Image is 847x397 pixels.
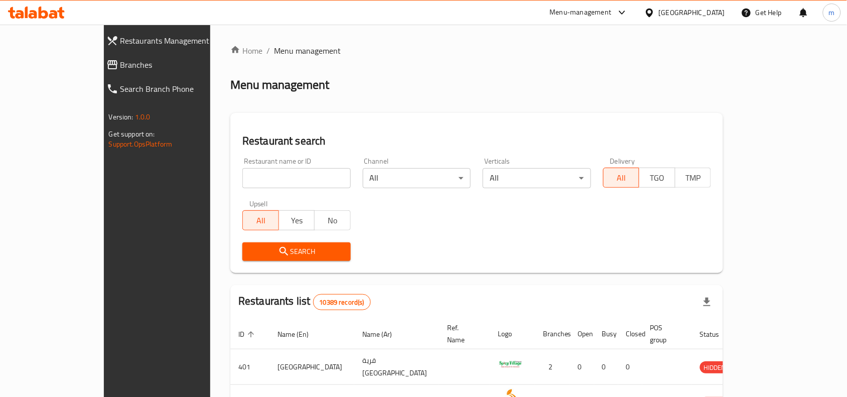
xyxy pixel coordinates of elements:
span: Branches [120,59,237,71]
input: Search for restaurant name or ID.. [242,168,351,188]
span: Version: [109,110,133,123]
span: Status [700,328,733,340]
div: All [363,168,471,188]
button: Search [242,242,351,261]
span: Restaurants Management [120,35,237,47]
div: HIDDEN [700,361,730,373]
span: Name (En) [277,328,322,340]
span: HIDDEN [700,362,730,373]
span: Menu management [274,45,341,57]
button: Yes [278,210,315,230]
div: Menu-management [550,7,612,19]
span: Search Branch Phone [120,83,237,95]
td: 0 [594,349,618,385]
h2: Restaurant search [242,134,711,149]
span: No [319,213,347,228]
div: Total records count [313,294,371,310]
a: Support.OpsPlatform [109,138,173,151]
img: Spicy Village [498,352,523,377]
td: 0 [618,349,642,385]
th: Busy [594,319,618,349]
span: m [829,7,835,18]
td: 0 [570,349,594,385]
td: 2 [535,349,570,385]
h2: Menu management [230,77,329,93]
span: All [608,171,636,185]
a: Home [230,45,262,57]
span: Search [250,245,343,258]
th: Logo [490,319,535,349]
span: Get support on: [109,127,155,141]
label: Upsell [249,200,268,207]
button: TMP [675,168,712,188]
td: قرية [GEOGRAPHIC_DATA] [354,349,439,385]
button: All [603,168,640,188]
label: Delivery [610,158,635,165]
div: [GEOGRAPHIC_DATA] [659,7,725,18]
td: 401 [230,349,269,385]
h2: Restaurants list [238,294,371,310]
div: All [483,168,591,188]
button: TGO [639,168,675,188]
li: / [266,45,270,57]
span: 10389 record(s) [314,298,370,307]
span: TGO [643,171,671,185]
a: Search Branch Phone [98,77,245,101]
span: Yes [283,213,311,228]
td: [GEOGRAPHIC_DATA] [269,349,354,385]
span: POS group [650,322,680,346]
span: Name (Ar) [362,328,405,340]
span: All [247,213,275,228]
a: Restaurants Management [98,29,245,53]
th: Branches [535,319,570,349]
nav: breadcrumb [230,45,723,57]
button: All [242,210,279,230]
span: Ref. Name [447,322,478,346]
th: Open [570,319,594,349]
span: 1.0.0 [135,110,151,123]
span: ID [238,328,257,340]
th: Closed [618,319,642,349]
a: Branches [98,53,245,77]
div: Export file [695,290,719,314]
span: TMP [679,171,708,185]
button: No [314,210,351,230]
